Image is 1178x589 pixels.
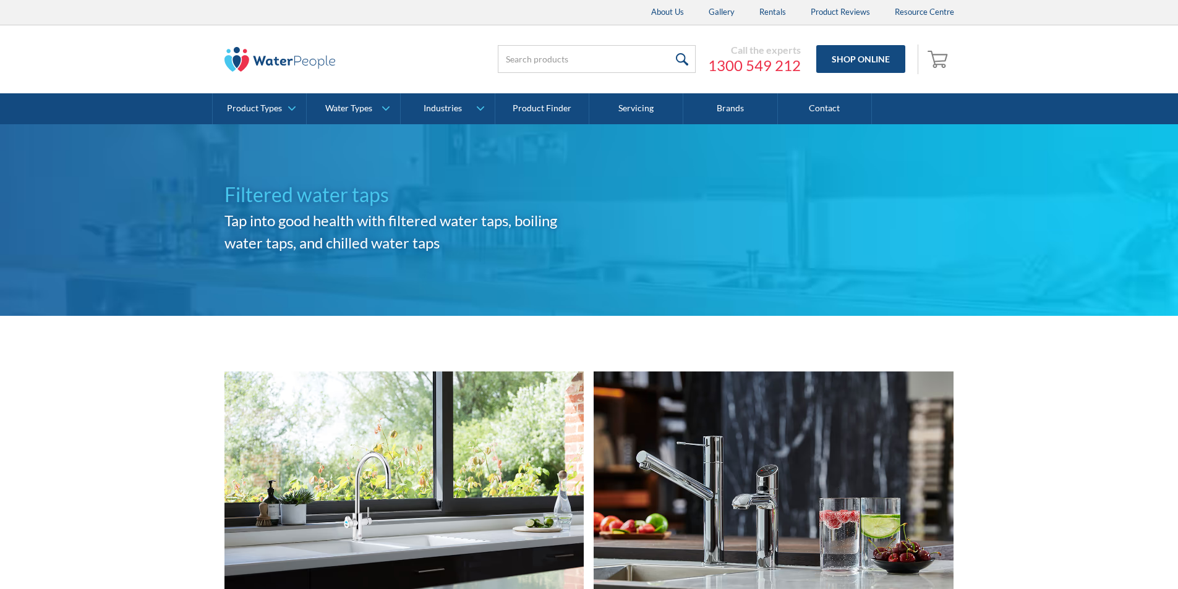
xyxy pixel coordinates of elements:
div: Call the experts [708,44,801,56]
img: The Water People [224,47,336,72]
a: Water Types [307,93,400,124]
div: Product Types [227,103,282,114]
div: Water Types [325,103,372,114]
a: Open cart [924,44,954,74]
input: Search products [498,45,696,73]
a: 1300 549 212 [708,56,801,75]
h2: Tap into good health with filtered water taps, boiling water taps, and chilled water taps [224,210,589,254]
a: Servicing [589,93,683,124]
a: Product Types [213,93,306,124]
a: Contact [778,93,872,124]
iframe: podium webchat widget bubble [1054,527,1178,589]
a: Shop Online [816,45,905,73]
a: Industries [401,93,494,124]
a: Brands [683,93,777,124]
a: Product Finder [495,93,589,124]
img: shopping cart [928,49,951,69]
div: Industries [424,103,462,114]
h1: Filtered water taps [224,180,589,210]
